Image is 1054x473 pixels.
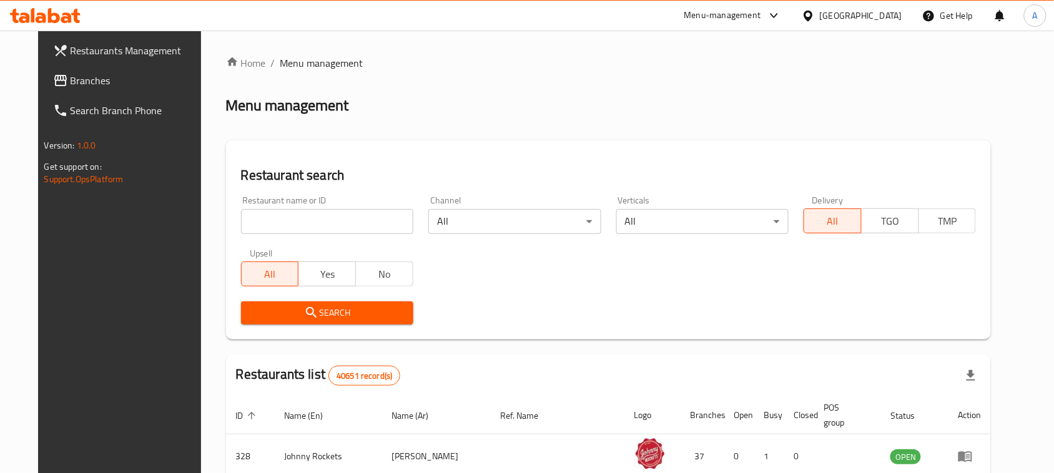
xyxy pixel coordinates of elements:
[804,208,862,233] button: All
[919,208,977,233] button: TMP
[958,449,981,464] div: Menu
[226,56,266,71] a: Home
[77,137,96,154] span: 1.0.0
[890,408,931,423] span: Status
[355,261,413,286] button: No
[428,209,601,234] div: All
[71,103,204,118] span: Search Branch Phone
[812,196,844,205] label: Delivery
[241,301,413,324] button: Search
[241,209,413,234] input: Search for restaurant name or ID..
[71,43,204,58] span: Restaurants Management
[392,408,445,423] span: Name (Ar)
[226,95,349,115] h2: Menu management
[247,265,294,283] span: All
[681,396,724,434] th: Branches
[303,265,351,283] span: Yes
[867,212,914,230] span: TGO
[956,361,986,391] div: Export file
[924,212,972,230] span: TMP
[298,261,356,286] button: Yes
[226,56,992,71] nav: breadcrumb
[861,208,919,233] button: TGO
[616,209,789,234] div: All
[890,450,921,464] span: OPEN
[251,305,403,321] span: Search
[280,56,363,71] span: Menu management
[784,396,814,434] th: Closed
[44,137,75,154] span: Version:
[809,212,857,230] span: All
[43,95,214,125] a: Search Branch Phone
[271,56,275,71] li: /
[824,400,866,430] span: POS group
[44,158,102,175] span: Get support on:
[328,366,400,386] div: Total records count
[241,261,299,286] button: All
[820,9,902,22] div: [GEOGRAPHIC_DATA]
[361,265,408,283] span: No
[500,408,554,423] span: Ref. Name
[684,8,761,23] div: Menu-management
[43,36,214,66] a: Restaurants Management
[43,66,214,95] a: Branches
[1033,9,1038,22] span: A
[71,73,204,88] span: Branches
[754,396,784,434] th: Busy
[250,249,273,258] label: Upsell
[634,438,666,469] img: Johnny Rockets
[724,396,754,434] th: Open
[624,396,681,434] th: Logo
[948,396,991,434] th: Action
[329,370,400,382] span: 40651 record(s)
[285,408,340,423] span: Name (En)
[241,166,977,185] h2: Restaurant search
[236,408,260,423] span: ID
[236,365,401,386] h2: Restaurants list
[44,171,124,187] a: Support.OpsPlatform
